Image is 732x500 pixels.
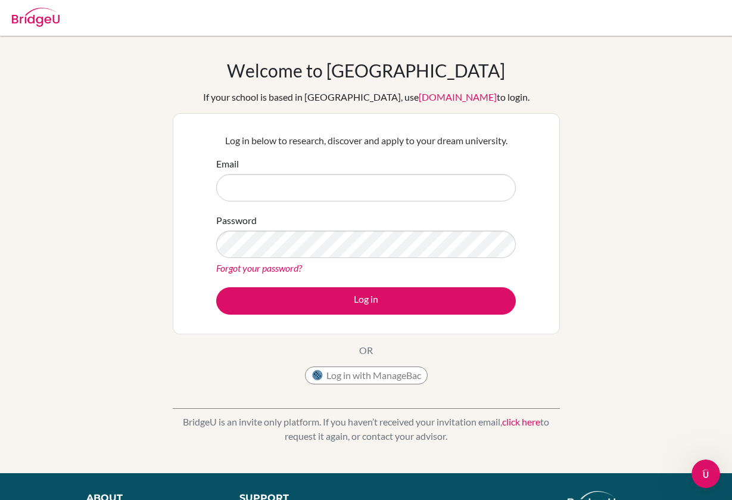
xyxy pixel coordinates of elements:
[216,157,239,171] label: Email
[173,415,560,443] p: BridgeU is an invite only platform. If you haven’t received your invitation email, to request it ...
[502,416,540,427] a: click here
[216,262,302,274] a: Forgot your password?
[216,133,516,148] p: Log in below to research, discover and apply to your dream university.
[216,287,516,315] button: Log in
[216,213,257,228] label: Password
[203,90,529,104] div: If your school is based in [GEOGRAPHIC_DATA], use to login.
[227,60,505,81] h1: Welcome to [GEOGRAPHIC_DATA]
[359,343,373,358] p: OR
[419,91,497,103] a: [DOMAIN_NAME]
[12,8,60,27] img: Bridge-U
[691,459,720,488] iframe: Intercom live chat
[305,367,428,384] button: Log in with ManageBac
